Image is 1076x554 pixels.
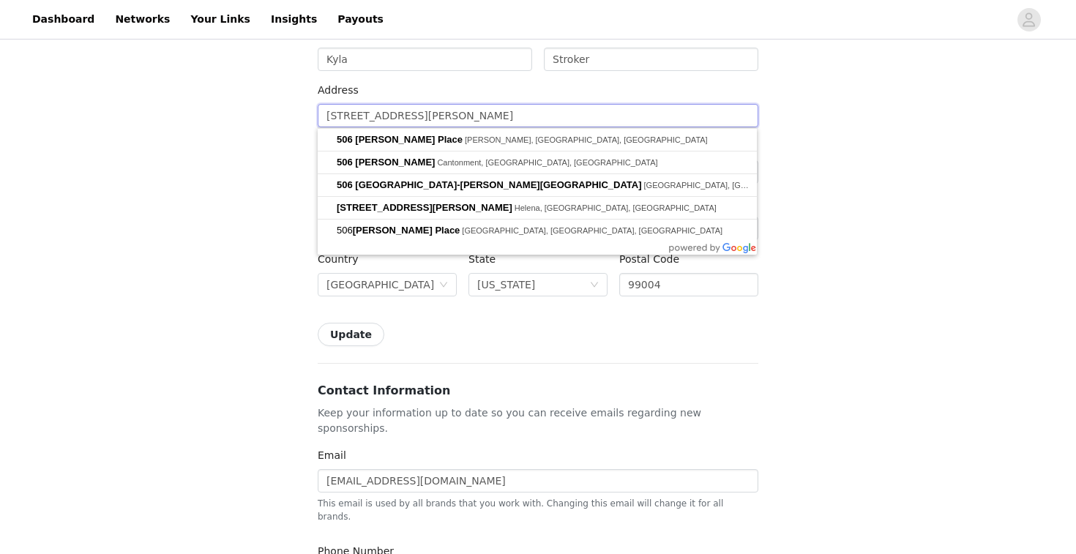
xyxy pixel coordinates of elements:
[477,274,535,296] div: Washington
[318,449,346,461] label: Email
[318,253,359,265] label: Country
[619,253,679,265] label: Postal Code
[23,3,103,36] a: Dashboard
[439,280,448,291] i: icon: down
[262,3,326,36] a: Insights
[337,179,353,190] span: 506
[318,382,758,400] h3: Contact Information
[515,203,717,212] span: Helena, [GEOGRAPHIC_DATA], [GEOGRAPHIC_DATA]
[318,405,758,436] p: Keep your information up to date so you can receive emails regarding new sponsorships.
[106,3,179,36] a: Networks
[318,494,758,523] div: This email is used by all brands that you work with. Changing this email will change it for all b...
[337,202,512,213] span: [STREET_ADDRESS][PERSON_NAME]
[337,157,353,168] span: 506
[462,226,722,235] span: [GEOGRAPHIC_DATA], [GEOGRAPHIC_DATA], [GEOGRAPHIC_DATA]
[353,225,460,236] span: [PERSON_NAME] Place
[619,273,758,296] input: Postal code
[326,274,434,296] div: United States
[465,135,708,144] span: [PERSON_NAME], [GEOGRAPHIC_DATA], [GEOGRAPHIC_DATA]
[468,253,496,265] label: State
[318,104,758,127] input: Address
[1022,8,1036,31] div: avatar
[590,280,599,291] i: icon: down
[355,157,435,168] span: [PERSON_NAME]
[329,3,392,36] a: Payouts
[337,134,353,145] span: 506
[318,323,384,346] button: Update
[355,134,463,145] span: [PERSON_NAME] Place
[644,181,905,190] span: [GEOGRAPHIC_DATA], [GEOGRAPHIC_DATA], [GEOGRAPHIC_DATA]
[355,179,641,190] span: [GEOGRAPHIC_DATA]-[PERSON_NAME][GEOGRAPHIC_DATA]
[182,3,259,36] a: Your Links
[437,158,657,167] span: Cantonment, [GEOGRAPHIC_DATA], [GEOGRAPHIC_DATA]
[318,84,359,96] label: Address
[337,225,462,236] span: 506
